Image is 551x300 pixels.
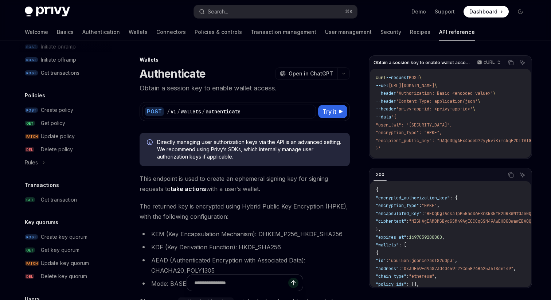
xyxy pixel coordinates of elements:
[19,143,112,156] a: DELDelete policy
[140,229,350,239] li: KEM (Key Encapsulation Mechanism): DHKEM_P256_HKDF_SHA256
[156,23,186,41] a: Connectors
[484,59,495,65] p: cURL
[289,70,333,77] span: Open in ChatGPT
[19,104,112,117] a: POSTCreate policy
[206,108,241,115] div: authenticate
[171,108,176,115] div: v1
[376,195,450,201] span: "encrypted_authorization_key"
[493,90,496,96] span: \
[376,75,386,81] span: curl
[25,23,48,41] a: Welcome
[374,170,387,179] div: 200
[167,108,170,115] div: /
[25,7,70,17] img: dark logo
[376,281,406,287] span: "policy_ids"
[399,242,406,248] span: : [
[435,8,455,15] a: Support
[376,242,399,248] span: "wallets"
[25,181,59,190] h5: Transactions
[140,83,350,93] p: Obtain a session key to enable wallet access.
[194,5,357,18] button: Search...⌘K
[140,67,206,80] h1: Authenticate
[473,106,475,112] span: \
[275,67,337,80] button: Open in ChatGPT
[19,66,112,79] a: POSTGet transactions
[380,23,401,41] a: Security
[25,108,38,113] span: POST
[455,258,457,264] span: ,
[140,174,350,194] span: This endpoint is used to create an ephemeral signing key for signing requests to with a user’s wa...
[386,258,388,264] span: :
[396,90,493,96] span: 'Authorization: Basic <encoded-value>'
[518,170,527,180] button: Ask AI
[19,117,112,130] a: GETGet policy
[140,201,350,222] span: The returned key is encrypted using Hybrid Public Key Encryption (HPKE), with the following confi...
[374,60,470,66] span: Obtain a session key to enable wallet access.
[406,281,419,287] span: : [],
[388,258,455,264] span: "ubul5xhljqorce73sf82u0p3"
[41,55,76,64] div: Initiate offramp
[19,193,112,206] a: GETGet transaction
[25,218,58,227] h5: Key quorums
[422,203,437,209] span: "HPKE"
[376,211,422,217] span: "encapsulated_key"
[208,7,228,16] div: Search...
[391,114,396,120] span: '{
[411,8,426,15] a: Demo
[323,107,336,116] span: Try it
[41,233,87,241] div: Create key quorum
[376,114,391,120] span: --data
[41,132,75,141] div: Update policy
[41,259,89,268] div: Update key quorum
[409,75,419,81] span: POST
[376,203,419,209] span: "encryption_type"
[25,134,39,139] span: PATCH
[345,9,353,15] span: ⌘ K
[506,58,516,67] button: Copy the contents from the code block
[419,75,422,81] span: \
[419,203,422,209] span: :
[41,69,79,77] div: Get transactions
[376,83,388,89] span: --url
[434,273,437,279] span: ,
[506,170,516,180] button: Copy the contents from the code block
[129,23,148,41] a: Wallets
[434,83,437,89] span: \
[376,187,378,193] span: {
[318,105,347,118] button: Try it
[25,274,34,279] span: DEL
[376,273,406,279] span: "chain_type"
[376,258,386,264] span: "id"
[177,108,180,115] div: /
[19,230,112,243] a: POSTCreate key quorum
[410,23,430,41] a: Recipes
[41,145,73,154] div: Delete policy
[478,98,480,104] span: \
[376,234,406,240] span: "expires_at"
[41,272,87,281] div: Delete key quorum
[140,255,350,276] li: AEAD (Authenticated Encryption with Associated Data): CHACHA20_POLY1305
[376,145,381,151] span: }'
[19,243,112,257] a: GETGet key quorum
[399,266,401,272] span: :
[140,56,350,63] div: Wallets
[19,130,112,143] a: PATCHUpdate policy
[41,246,79,254] div: Get key quorum
[376,130,442,136] span: "encryption_type": "HPKE",
[19,257,112,270] a: PATCHUpdate key quorum
[376,226,381,232] span: },
[19,53,112,66] a: POSTInitiate offramp
[464,6,509,17] a: Dashboard
[518,58,527,67] button: Ask AI
[439,23,475,41] a: API reference
[181,108,201,115] div: wallets
[157,139,343,160] span: Directly managing user authorization keys via the API is an advanced setting. We recommend using ...
[401,266,513,272] span: "0x3DE69Fd93873d40459f27Ce5B74B42536f8d6149"
[25,158,38,167] div: Rules
[376,218,406,224] span: "ciphertext"
[288,278,298,288] button: Send message
[25,57,38,63] span: POST
[41,106,73,114] div: Create policy
[25,121,35,126] span: GET
[171,185,206,193] a: take actions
